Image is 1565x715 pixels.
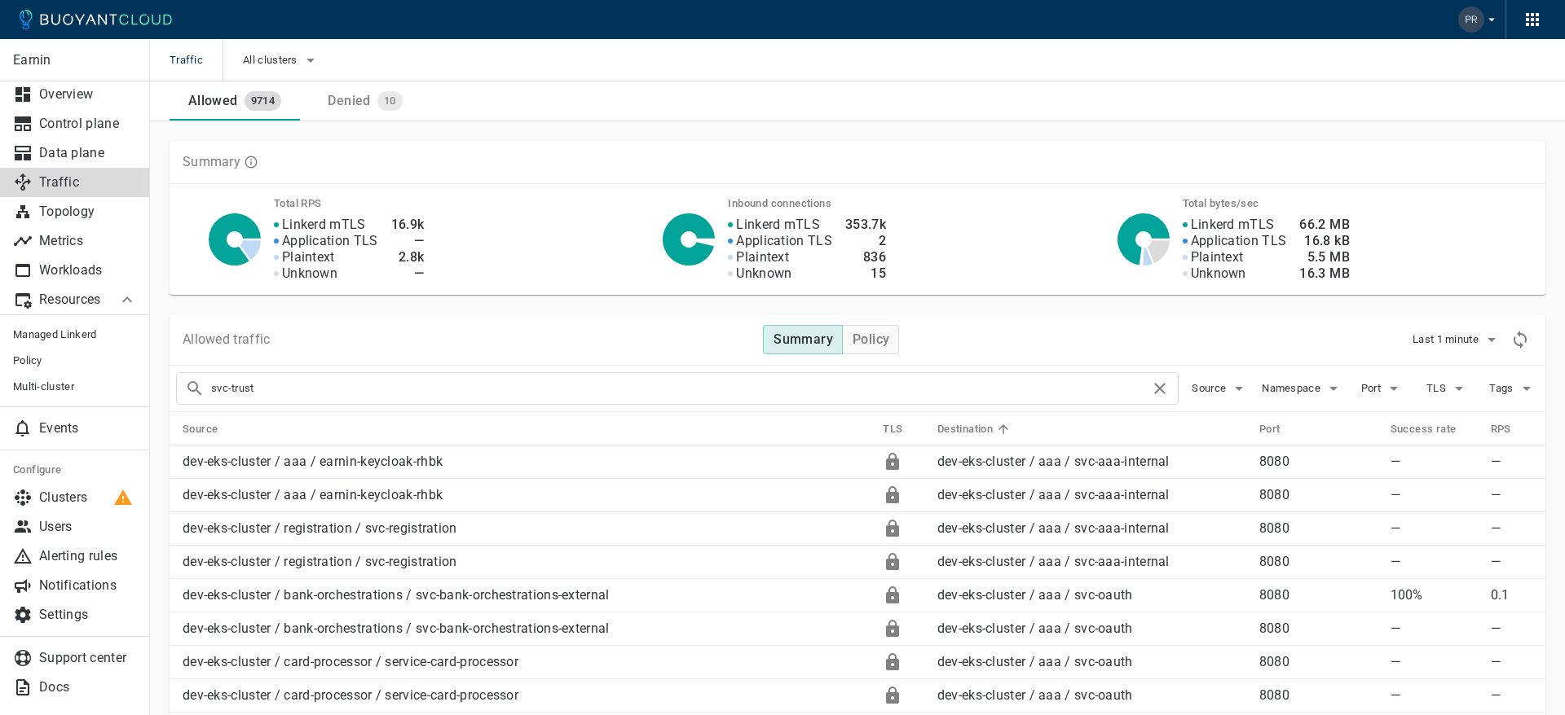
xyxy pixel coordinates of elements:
[39,262,137,279] p: Workloads
[39,233,137,249] p: Metrics
[39,86,137,103] p: Overview
[39,577,137,594] p: Notifications
[39,174,137,191] p: Traffic
[39,650,137,666] p: Support center
[13,52,136,68] p: Earnin
[39,679,137,695] p: Docs
[39,548,137,564] p: Alerting rules
[13,380,137,393] span: Multi-cluster
[39,420,137,436] p: Events
[13,354,137,367] span: Policy
[1458,7,1484,33] img: Priya Namasivayam
[13,328,137,341] span: Managed Linkerd
[39,292,104,308] p: Resources
[243,54,301,67] span: All clusters
[13,463,137,476] h5: Configure
[170,39,223,81] span: Traffic
[39,607,137,623] p: Settings
[39,489,137,506] p: Clusters
[39,519,137,535] p: Users
[39,145,137,161] p: Data plane
[39,116,137,132] p: Control plane
[39,204,137,220] p: Topology
[243,48,320,72] button: All clusters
